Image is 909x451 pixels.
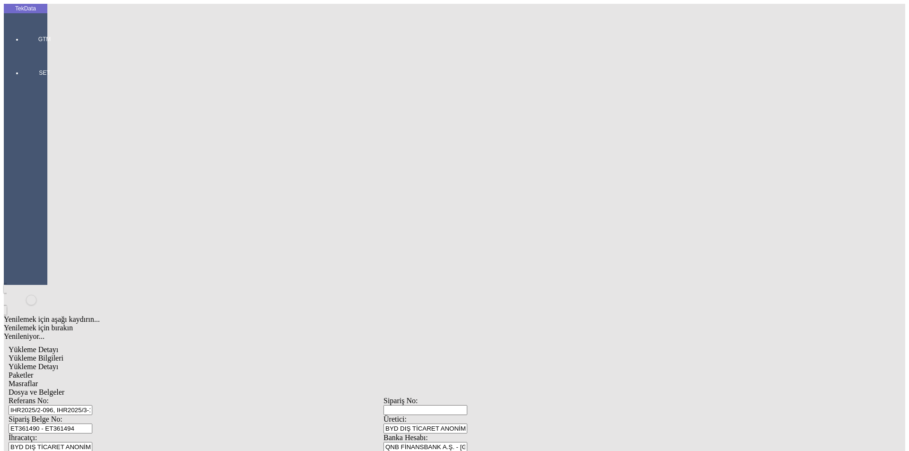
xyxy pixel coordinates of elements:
[4,315,763,324] div: Yenilemek için aşağı kaydırın...
[4,5,47,12] div: TekData
[383,433,428,442] span: Banka Hesabı:
[9,433,37,442] span: İhracatçı:
[9,415,62,423] span: Sipariş Belge No:
[4,332,763,341] div: Yenileniyor...
[383,415,407,423] span: Üretici:
[9,397,49,405] span: Referans No:
[9,388,64,396] span: Dosya ve Belgeler
[30,69,59,77] span: SET
[9,363,58,371] span: Yükleme Detayı
[30,35,59,43] span: GTM
[4,324,763,332] div: Yenilemek için bırakın
[9,371,33,379] span: Paketler
[383,397,418,405] span: Sipariş No:
[9,345,58,354] span: Yükleme Detayı
[9,380,38,388] span: Masraflar
[9,354,63,362] span: Yükleme Bilgileri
